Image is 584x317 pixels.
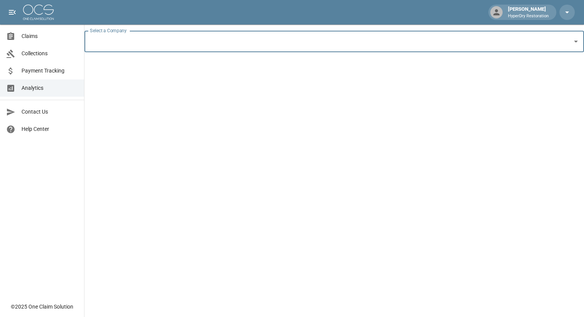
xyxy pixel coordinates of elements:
[22,125,78,133] span: Help Center
[505,5,552,19] div: [PERSON_NAME]
[22,108,78,116] span: Contact Us
[22,67,78,75] span: Payment Tracking
[22,50,78,58] span: Collections
[571,36,581,47] button: Open
[22,32,78,40] span: Claims
[23,5,54,20] img: ocs-logo-white-transparent.png
[11,303,73,310] div: © 2025 One Claim Solution
[5,5,20,20] button: open drawer
[22,84,78,92] span: Analytics
[508,13,549,20] p: HyperDry Restoration
[90,27,127,34] label: Select a Company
